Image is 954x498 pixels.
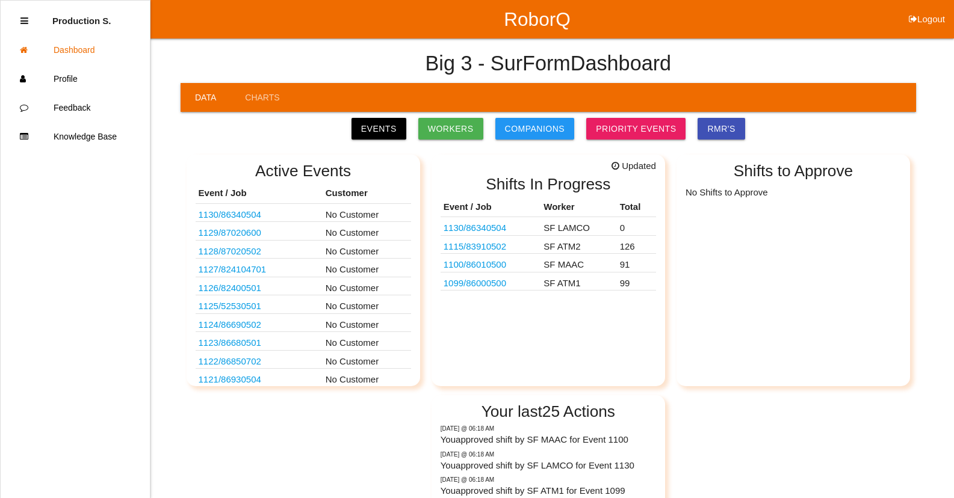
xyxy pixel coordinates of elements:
[698,118,745,140] a: RMR's
[199,283,261,293] a: 1126/82400501
[20,7,28,35] div: Close
[352,118,406,140] a: Events
[323,313,411,332] td: No Customer
[231,83,294,112] a: Charts
[323,277,411,295] td: No Customer
[441,254,656,272] tr: 0CD00022 LB BEV HALF SHAF PACKAGING
[199,264,267,274] a: 1127/824104701
[196,332,323,351] td: D1024160 - DEKA BATTERY
[196,295,323,314] td: HEMI COVER TIMING CHAIN VAC TRAY 0CD86761
[199,374,261,384] a: 1121/86930504
[540,272,616,290] td: SF ATM1
[52,7,111,26] p: Production Shifts
[617,272,656,290] td: 99
[441,235,541,254] td: D1016648R03 ATK M865 PROJECTILE TRAY
[196,222,323,241] td: HONDA T90X SF 45 X 48 PALLETS
[199,209,261,220] a: 1130/86340504
[196,240,323,259] td: HONDA T90X
[617,217,656,236] td: 0
[617,254,656,272] td: 91
[418,118,483,140] a: Workers
[441,475,656,484] p: Today @ 06:18 AM
[686,162,901,180] h2: Shifts to Approve
[444,259,506,269] a: 1100/86010500
[441,254,541,272] td: 0CD00022 LB BEV HALF SHAF PACKAGING
[441,450,656,459] p: Today @ 06:18 AM
[199,319,261,330] a: 1124/86690502
[196,277,323,295] td: D1003101R04 - FAURECIA TOP PAD TRAY
[1,122,150,151] a: Knowledge Base
[199,356,261,366] a: 1122/86850702
[441,217,656,236] tr: 86340504
[196,259,323,277] td: D1003101R04 - FAURECIA TOP PAD LID
[1,64,150,93] a: Profile
[441,272,541,290] td: 0CD00020 STELLANTIS LB BEV HALF SHAFT
[441,403,656,420] h2: Your last 25 Actions
[441,433,656,447] p: You approved shift by SF MAAC for Event 1100
[196,203,323,222] td: 86340504
[540,217,616,236] td: SF LAMCO
[323,350,411,369] td: No Customer
[441,484,656,498] p: You approved shift by SF ATM1 for Event 1099
[444,241,506,251] a: 1115/83910502
[323,183,411,203] th: Customer
[1,35,150,64] a: Dashboard
[444,278,506,288] a: 1099/86000500
[196,350,323,369] td: HF55G TN1934 TRAY
[612,159,656,173] span: Updated
[181,83,231,112] a: Data
[586,118,686,140] a: Priority Events
[323,240,411,259] td: No Customer
[323,259,411,277] td: No Customer
[441,235,656,254] tr: D1016648R03 ATK M865 PROJECTILE TRAY
[199,246,261,256] a: 1128/87020502
[196,162,411,180] h2: Active Events
[617,235,656,254] td: 126
[199,227,261,238] a: 1129/87020600
[617,197,656,217] th: Total
[540,235,616,254] td: SF ATM2
[196,313,323,332] td: D104465 - DEKA BATTERY - MEXICO
[323,203,411,222] td: No Customer
[495,118,575,140] a: Companions
[441,459,656,473] p: You approved shift by SF LAMCO for Event 1130
[196,369,323,387] td: TN1933 HF55M STATOR CORE
[441,217,541,236] td: 86340504
[323,295,411,314] td: No Customer
[441,197,541,217] th: Event / Job
[199,337,261,348] a: 1123/86680501
[441,176,656,193] h2: Shifts In Progress
[426,52,672,75] h4: Big 3 - SurForm Dashboard
[441,272,656,290] tr: 0CD00020 STELLANTIS LB BEV HALF SHAFT
[441,424,656,433] p: Today @ 06:18 AM
[444,223,506,233] a: 1130/86340504
[323,222,411,241] td: No Customer
[540,254,616,272] td: SF MAAC
[323,369,411,387] td: No Customer
[196,183,323,203] th: Event / Job
[686,183,901,199] p: No Shifts to Approve
[199,301,261,311] a: 1125/52530501
[540,197,616,217] th: Worker
[323,332,411,351] td: No Customer
[1,93,150,122] a: Feedback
